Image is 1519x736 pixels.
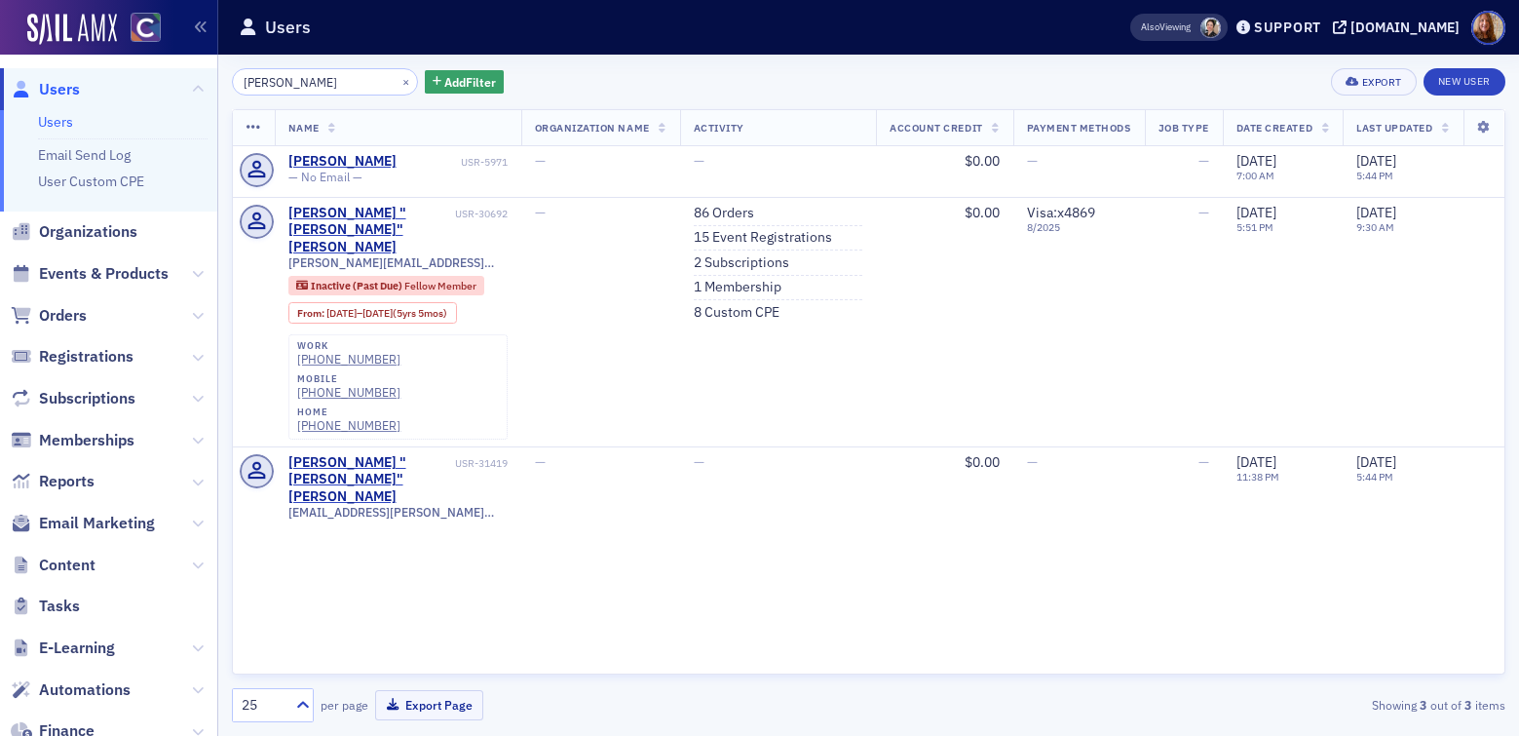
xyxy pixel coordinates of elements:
[297,407,400,418] div: home
[1424,68,1505,96] a: New User
[1236,220,1273,234] time: 5:51 PM
[27,14,117,45] img: SailAMX
[39,221,137,243] span: Organizations
[694,152,704,170] span: —
[1236,169,1274,182] time: 7:00 AM
[11,679,131,701] a: Automations
[1362,77,1402,88] div: Export
[425,70,505,95] button: AddFilter
[297,418,400,433] a: [PHONE_NUMBER]
[297,340,400,352] div: work
[1027,204,1095,221] span: Visa : x4869
[11,430,134,451] a: Memberships
[1027,221,1131,234] span: 8 / 2025
[1356,453,1396,471] span: [DATE]
[288,153,397,171] a: [PERSON_NAME]
[39,79,80,100] span: Users
[39,388,135,409] span: Subscriptions
[39,596,80,617] span: Tasks
[444,73,496,91] span: Add Filter
[11,305,87,327] a: Orders
[965,152,1000,170] span: $0.00
[311,279,404,292] span: Inactive (Past Due)
[455,457,508,470] div: USR-31419
[1236,204,1276,221] span: [DATE]
[965,453,1000,471] span: $0.00
[297,352,400,367] a: [PHONE_NUMBER]
[1462,696,1475,714] strong: 3
[1198,204,1209,221] span: —
[890,121,982,135] span: Account Credit
[1331,68,1416,96] button: Export
[288,302,457,324] div: From: 2020-03-24 00:00:00
[39,513,155,534] span: Email Marketing
[398,72,415,90] button: ×
[288,121,320,135] span: Name
[694,205,754,222] a: 86 Orders
[39,638,115,659] span: E-Learning
[288,276,485,295] div: Inactive (Past Due): Inactive (Past Due): Fellow Member
[965,204,1000,221] span: $0.00
[39,555,95,576] span: Content
[297,385,400,400] a: [PHONE_NUMBER]
[1356,204,1396,221] span: [DATE]
[1094,696,1505,714] div: Showing out of items
[297,307,326,320] span: From :
[11,555,95,576] a: Content
[1333,20,1466,34] button: [DOMAIN_NAME]
[288,255,508,270] span: [PERSON_NAME][EMAIL_ADDRESS][DOMAIN_NAME]
[1198,152,1209,170] span: —
[38,146,131,164] a: Email Send Log
[535,152,546,170] span: —
[288,170,362,184] span: — No Email —
[39,263,169,285] span: Events & Products
[1236,121,1312,135] span: Date Created
[11,263,169,285] a: Events & Products
[288,205,452,256] a: [PERSON_NAME] "[PERSON_NAME]" [PERSON_NAME]
[11,388,135,409] a: Subscriptions
[1141,20,1159,33] div: Also
[694,304,779,322] a: 8 Custom CPE
[1027,121,1131,135] span: Payment Methods
[1141,20,1191,34] span: Viewing
[1198,453,1209,471] span: —
[1236,470,1279,484] time: 11:38 PM
[38,173,144,190] a: User Custom CPE
[288,454,452,506] a: [PERSON_NAME] "[PERSON_NAME]" [PERSON_NAME]
[1236,453,1276,471] span: [DATE]
[1236,152,1276,170] span: [DATE]
[11,346,133,368] a: Registrations
[11,638,115,659] a: E-Learning
[39,305,87,327] span: Orders
[11,513,155,534] a: Email Marketing
[694,279,781,296] a: 1 Membership
[1350,19,1460,36] div: [DOMAIN_NAME]
[232,68,418,96] input: Search…
[11,596,80,617] a: Tasks
[535,204,546,221] span: —
[1356,121,1432,135] span: Last Updated
[694,229,832,247] a: 15 Event Registrations
[404,279,476,292] span: Fellow Member
[117,13,161,46] a: View Homepage
[38,113,73,131] a: Users
[296,279,475,291] a: Inactive (Past Due) Fellow Member
[535,453,546,471] span: —
[1356,470,1393,484] time: 5:44 PM
[694,121,744,135] span: Activity
[375,690,483,720] button: Export Page
[1254,19,1321,36] div: Support
[362,306,393,320] span: [DATE]
[11,79,80,100] a: Users
[694,254,789,272] a: 2 Subscriptions
[694,453,704,471] span: —
[39,346,133,368] span: Registrations
[321,696,368,714] label: per page
[242,695,285,716] div: 25
[1471,11,1505,45] span: Profile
